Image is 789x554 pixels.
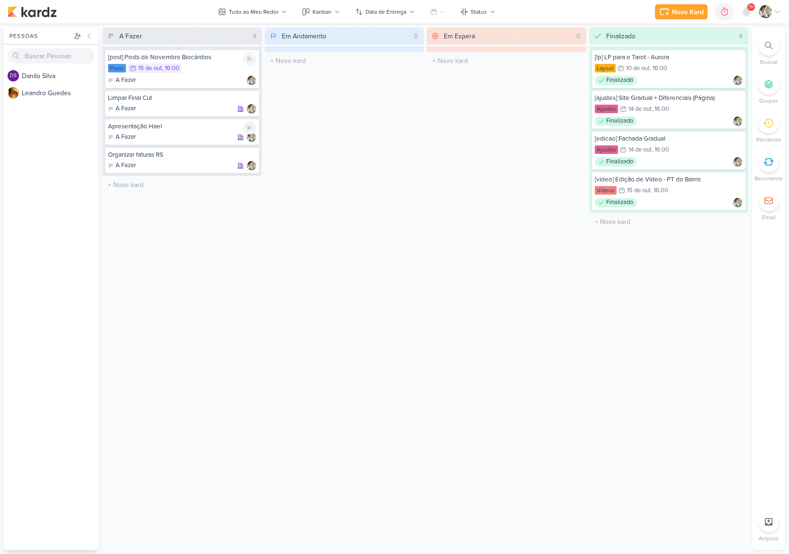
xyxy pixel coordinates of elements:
[108,151,256,159] div: Organizar faturas RS
[595,186,617,195] div: Vídeos
[733,76,743,85] img: Raphael Simas
[249,31,260,41] div: 4
[733,198,743,207] div: Responsável: Raphael Simas
[247,133,256,142] img: Raphael Simas
[116,133,136,142] p: A Fazer
[119,31,142,41] div: A Fazer
[735,31,746,41] div: 4
[733,157,743,167] img: Raphael Simas
[22,88,99,98] div: L e a n d r o G u e d e s
[429,54,584,68] input: + Novo kard
[444,31,475,41] div: Em Espera
[247,161,256,170] div: Responsável: Raphael Simas
[759,5,772,18] img: Raphael Simas
[282,31,326,41] div: Em Andamento
[756,135,781,144] p: Pendente
[606,116,633,126] p: Finalizado
[243,121,256,134] div: Ligar relógio
[655,4,708,19] button: Novo Kard
[606,198,633,207] p: Finalizado
[606,157,633,167] p: Finalizado
[733,198,743,207] img: Raphael Simas
[108,64,126,72] div: Posts
[8,70,19,81] div: Danilo Silva
[116,104,136,114] p: A Fazer
[410,31,422,41] div: 0
[672,7,704,17] div: Novo Kard
[22,71,99,81] div: D a n i l o S i l v a
[754,174,783,183] p: Recorrente
[749,3,754,11] span: 9+
[108,53,256,62] div: [post] Posts de Novembro Biocárdios
[108,161,136,170] div: A Fazer
[573,31,584,41] div: 0
[752,35,785,66] li: Ctrl + F
[108,104,136,114] div: A Fazer
[247,76,256,85] img: Raphael Simas
[595,134,743,143] div: [edicao] Fachada Gradual
[138,65,162,71] div: 15 de out
[733,76,743,85] div: Responsável: Raphael Simas
[116,161,136,170] p: A Fazer
[595,53,743,62] div: [lp] LP para o Tarot - Aurora
[606,31,636,41] div: Finalizado
[108,133,136,142] div: A Fazer
[595,157,637,167] div: Finalizado
[652,106,669,112] div: , 16:00
[8,48,95,63] input: Buscar Pessoas
[650,65,667,71] div: , 16:00
[595,175,743,184] div: [video] Edição de Vídeo - PT do Bairro
[108,94,256,102] div: Limpar Final Cut
[595,76,637,85] div: Finalizado
[733,116,743,126] div: Responsável: Raphael Simas
[628,147,652,153] div: 14 de out
[108,76,136,85] div: A Fazer
[595,198,637,207] div: Finalizado
[247,133,256,142] div: Responsável: Raphael Simas
[10,73,17,79] p: DS
[595,116,637,126] div: Finalizado
[606,76,633,85] p: Finalizado
[8,87,19,98] img: Leandro Guedes
[595,64,616,72] div: Layout
[595,145,618,154] div: Ajustes
[247,161,256,170] img: Raphael Simas
[759,534,779,543] p: Arquivo
[651,188,668,194] div: , 16:00
[628,106,652,112] div: 14 de out
[652,147,669,153] div: , 16:00
[760,58,778,66] p: Buscar
[8,32,72,40] div: Pessoas
[8,6,57,18] img: kardz.app
[759,97,778,105] p: Grupos
[591,215,747,229] input: + Novo kard
[733,157,743,167] div: Responsável: Raphael Simas
[108,122,256,131] div: Apresentação Hael
[243,52,256,65] div: Ligar relógio
[104,178,260,192] input: + Novo kard
[267,54,422,68] input: + Novo kard
[595,105,618,113] div: Ajustes
[162,65,179,71] div: , 16:00
[762,213,776,222] p: Email
[116,76,136,85] p: A Fazer
[626,65,650,71] div: 10 de out
[247,104,256,114] img: Raphael Simas
[733,116,743,126] img: Raphael Simas
[627,188,651,194] div: 15 de out
[247,104,256,114] div: Responsável: Raphael Simas
[247,76,256,85] div: Responsável: Raphael Simas
[595,94,743,102] div: [ajustes] Site Gradual + Diferenciais (Página)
